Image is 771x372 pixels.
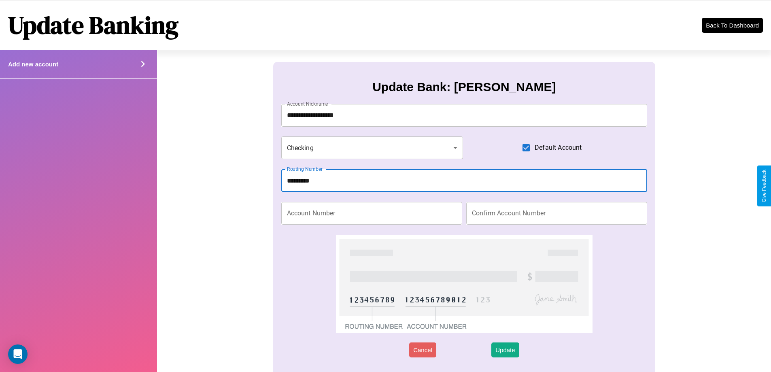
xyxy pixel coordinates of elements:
h3: Update Bank: [PERSON_NAME] [372,80,556,94]
span: Default Account [535,143,582,153]
h4: Add new account [8,61,58,68]
h1: Update Banking [8,9,178,42]
button: Update [491,342,519,357]
label: Account Nickname [287,100,328,107]
label: Routing Number [287,166,323,172]
button: Cancel [409,342,436,357]
div: Give Feedback [761,170,767,202]
button: Back To Dashboard [702,18,763,33]
img: check [336,235,592,333]
div: Open Intercom Messenger [8,344,28,364]
div: Checking [281,136,463,159]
